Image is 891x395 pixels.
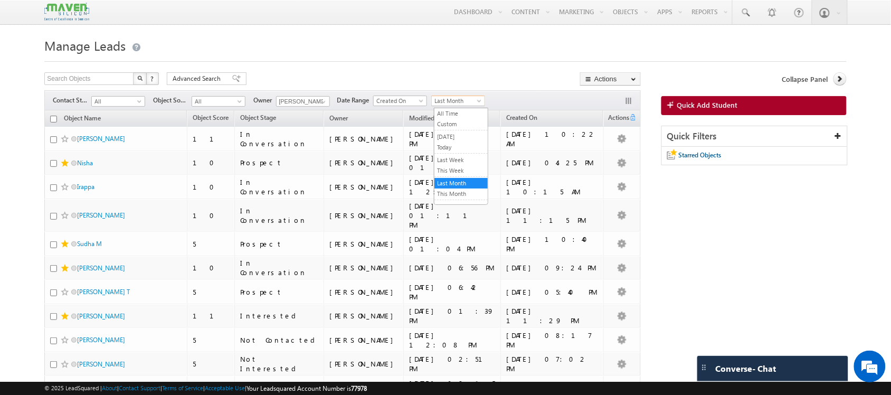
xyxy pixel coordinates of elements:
a: [DATE] [434,132,488,142]
span: Your Leadsquared Account Number is [247,384,367,392]
div: [DATE] 01:04 PM [409,234,496,253]
div: [PERSON_NAME] [329,263,399,272]
div: [DATE] 07:02 PM [506,354,599,373]
span: Created On [374,96,424,106]
a: Object Stage [235,112,281,126]
span: Owner [253,96,276,105]
a: Last Year [434,202,488,211]
div: 10 [193,211,230,220]
div: [DATE] 04:25 PM [506,158,599,167]
a: [PERSON_NAME] [77,360,125,368]
div: [DATE] 06:56 PM [409,263,496,272]
div: [DATE] 12:08 PM [409,331,496,350]
span: All [92,97,142,106]
a: Contact Support [119,384,160,391]
a: [PERSON_NAME] [77,336,125,344]
a: [PERSON_NAME] [77,264,125,272]
span: ? [150,74,155,83]
div: [DATE] 08:17 PM [506,331,599,350]
a: Modified On (sorted descending) [404,112,460,126]
a: [PERSON_NAME] T [77,288,130,296]
div: 5 [193,335,230,345]
span: Actions [604,112,629,126]
div: [PERSON_NAME] [329,211,399,220]
a: Quick Add Student [661,96,847,115]
a: Created On [501,112,543,126]
button: Actions [580,72,641,86]
a: Terms of Service [162,384,203,391]
div: Interested [240,311,319,321]
div: In Conversation [240,258,319,277]
div: [DATE] 01:39 PM [409,306,496,325]
a: [PERSON_NAME] [77,312,125,320]
div: [DATE] 10:22 AM [506,129,599,148]
a: Today [434,143,488,152]
img: carter-drag [700,363,708,372]
a: All [91,96,145,107]
a: This Month [434,189,488,199]
a: Object Score [187,112,234,126]
div: [DATE] 01:11 PM [409,201,496,230]
div: [DATE] 06:42 PM [409,283,496,302]
div: [DATE] 10:40 PM [506,234,599,253]
div: 5 [193,239,230,249]
a: Acceptable Use [205,384,245,391]
span: Last Month [432,96,482,106]
span: Object Score [193,114,229,121]
div: 11 [193,134,230,144]
div: [DATE] 02:51 PM [409,354,496,373]
a: Sudha M [77,240,102,248]
div: 10 [193,158,230,167]
div: 10 [193,263,230,272]
div: [PERSON_NAME] [329,182,399,192]
input: Type to Search [276,96,330,107]
div: In Conversation [240,129,319,148]
div: [DATE] 05:40 PM [506,287,599,297]
span: Created On [506,114,537,121]
span: Owner [329,114,348,122]
div: In Conversation [240,177,319,196]
div: [PERSON_NAME] [329,134,399,144]
div: [DATE] 02:33 PM [409,129,496,148]
a: Custom [434,119,488,129]
div: [PERSON_NAME] [329,311,399,321]
span: Contact Stage [53,96,91,105]
div: Not Contacted [240,335,319,345]
span: Starred Objects [679,151,722,159]
span: © 2025 LeadSquared | | | | | [44,383,367,393]
span: Date Range [337,96,373,105]
div: [DATE] 09:24 PM [506,263,599,272]
span: Quick Add Student [677,100,738,110]
a: Last Month [434,178,488,188]
div: [DATE] 12:41 PM [409,177,496,196]
span: All [192,97,242,106]
span: Converse - Chat [716,364,776,373]
span: Advanced Search [173,74,224,83]
div: [PERSON_NAME] [329,359,399,369]
img: Search [137,76,143,81]
span: Object Source [153,96,192,105]
a: Nisha [77,159,93,167]
a: [PERSON_NAME] [77,135,125,143]
div: [PERSON_NAME] [329,335,399,345]
div: Quick Filters [662,126,847,147]
a: Object Name [59,112,106,126]
div: [DATE] 01:00 PM [409,153,496,172]
a: Irappa [77,183,94,191]
div: [PERSON_NAME] [329,287,399,297]
span: Object Stage [240,114,276,121]
div: Prospect [240,239,319,249]
div: 10 [193,182,230,192]
a: Created On [373,96,427,106]
div: In Conversation [240,206,319,225]
button: ? [146,72,159,85]
span: Modified On [409,114,444,122]
img: Custom Logo [44,3,89,21]
a: All [192,96,245,107]
ul: Last Month [434,108,488,205]
div: Not Interested [240,354,319,373]
a: This Week [434,166,488,175]
span: 77978 [351,384,367,392]
div: [PERSON_NAME] [329,158,399,167]
a: About [102,384,117,391]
